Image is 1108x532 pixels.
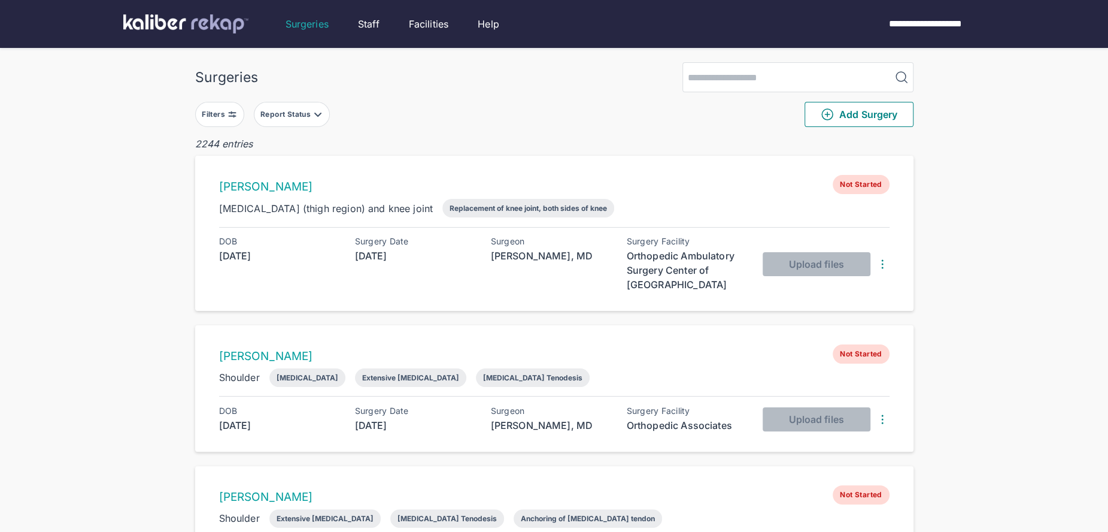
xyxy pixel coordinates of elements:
span: Upload files [788,413,843,425]
div: Replacement of knee joint, both sides of knee [450,204,607,213]
div: [MEDICAL_DATA] Tenodesis [397,514,497,523]
div: [MEDICAL_DATA] (thigh region) and knee joint [219,201,433,216]
button: Filters [195,102,244,127]
a: [PERSON_NAME] [219,180,313,194]
span: Not Started [833,485,889,504]
a: [PERSON_NAME] [219,490,313,504]
div: 2244 entries [195,137,913,151]
a: Surgeries [286,17,329,31]
div: Extensive [MEDICAL_DATA] [277,514,374,523]
div: Report Status [260,110,313,119]
div: DOB [219,406,339,416]
button: Add Surgery [805,102,913,127]
div: [DATE] [219,249,339,263]
div: Anchoring of [MEDICAL_DATA] tendon [521,514,655,523]
div: Surgeon [491,406,611,416]
div: [PERSON_NAME], MD [491,418,611,433]
button: Upload files [763,252,870,276]
div: Surgery Date [355,406,475,416]
button: Upload files [763,407,870,431]
div: Surgery Facility [627,406,746,416]
img: kaliber labs logo [123,14,248,34]
div: Surgeries [195,69,258,86]
div: [MEDICAL_DATA] Tenodesis [483,373,582,382]
img: filter-caret-down-grey.b3560631.svg [313,110,323,119]
span: Not Started [833,175,889,194]
div: Surgery Date [355,237,475,246]
span: Upload files [788,258,843,270]
img: DotsThreeVertical.31cb0eda.svg [875,412,890,427]
a: Facilities [409,17,449,31]
div: DOB [219,237,339,246]
span: Add Surgery [820,107,897,122]
div: Orthopedic Associates [627,418,746,433]
span: Not Started [833,344,889,364]
button: Report Status [254,102,330,127]
div: Surgeon [491,237,611,246]
a: Help [478,17,499,31]
a: Staff [358,17,380,31]
div: Orthopedic Ambulatory Surgery Center of [GEOGRAPHIC_DATA] [627,249,746,292]
div: Filters [202,110,227,119]
div: [DATE] [219,418,339,433]
a: [PERSON_NAME] [219,349,313,363]
div: Extensive [MEDICAL_DATA] [362,373,459,382]
div: Shoulder [219,370,260,385]
div: [MEDICAL_DATA] [277,373,338,382]
div: Shoulder [219,511,260,525]
img: PlusCircleGreen.5fd88d77.svg [820,107,834,122]
img: faders-horizontal-grey.d550dbda.svg [227,110,237,119]
img: MagnifyingGlass.1dc66aab.svg [894,70,909,84]
img: DotsThreeVertical.31cb0eda.svg [875,257,890,271]
div: Surgery Facility [627,237,746,246]
div: [DATE] [355,249,475,263]
div: [PERSON_NAME], MD [491,249,611,263]
div: [DATE] [355,418,475,433]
